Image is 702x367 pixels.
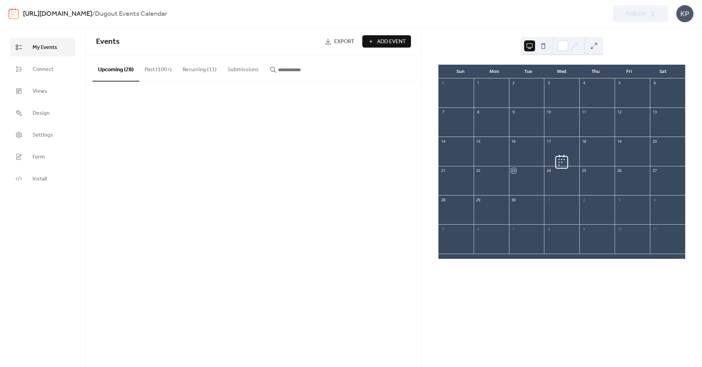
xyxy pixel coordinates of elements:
[440,168,446,173] div: 21
[612,65,646,78] div: Fri
[581,139,586,144] div: 18
[33,131,53,139] span: Settings
[511,110,516,115] div: 9
[617,139,622,144] div: 19
[579,65,612,78] div: Thu
[581,226,586,231] div: 9
[440,110,446,115] div: 7
[10,148,75,166] a: Form
[581,110,586,115] div: 11
[319,35,360,48] a: Export
[476,226,481,231] div: 6
[652,139,657,144] div: 20
[546,168,551,173] div: 24
[444,65,477,78] div: Sun
[617,226,622,231] div: 10
[10,126,75,144] a: Settings
[10,169,75,188] a: Install
[511,80,516,86] div: 2
[334,38,354,46] span: Export
[33,153,45,161] span: Form
[222,55,264,81] button: Submissions
[511,197,516,202] div: 30
[546,110,551,115] div: 10
[92,8,95,21] b: /
[177,55,222,81] button: Recurring (11)
[440,139,446,144] div: 14
[476,197,481,202] div: 29
[581,80,586,86] div: 4
[511,139,516,144] div: 16
[476,80,481,86] div: 1
[362,35,411,48] button: Add Event
[476,139,481,144] div: 15
[617,168,622,173] div: 26
[546,80,551,86] div: 3
[440,80,446,86] div: 31
[511,65,545,78] div: Tue
[23,8,92,21] a: [URL][DOMAIN_NAME]
[581,168,586,173] div: 25
[652,168,657,173] div: 27
[652,110,657,115] div: 13
[477,65,511,78] div: Mon
[652,226,657,231] div: 11
[9,8,19,19] img: logo
[95,8,167,21] b: Dugout Events Calendar
[546,197,551,202] div: 1
[33,87,47,96] span: Views
[476,110,481,115] div: 8
[617,197,622,202] div: 3
[440,197,446,202] div: 28
[377,38,406,46] span: Add Event
[10,38,75,56] a: My Events
[581,197,586,202] div: 2
[93,55,139,81] button: Upcoming (28)
[545,65,579,78] div: Wed
[96,34,120,49] span: Events
[511,226,516,231] div: 7
[33,175,47,183] span: Install
[511,168,516,173] div: 23
[33,65,53,74] span: Connect
[476,168,481,173] div: 22
[617,110,622,115] div: 12
[652,80,657,86] div: 6
[546,226,551,231] div: 8
[33,43,57,52] span: My Events
[546,139,551,144] div: 17
[139,55,177,81] button: Past (100+)
[646,65,680,78] div: Sat
[10,60,75,78] a: Connect
[10,82,75,100] a: Views
[617,80,622,86] div: 5
[10,104,75,122] a: Design
[440,226,446,231] div: 5
[676,5,693,22] div: KP
[652,197,657,202] div: 4
[33,109,50,117] span: Design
